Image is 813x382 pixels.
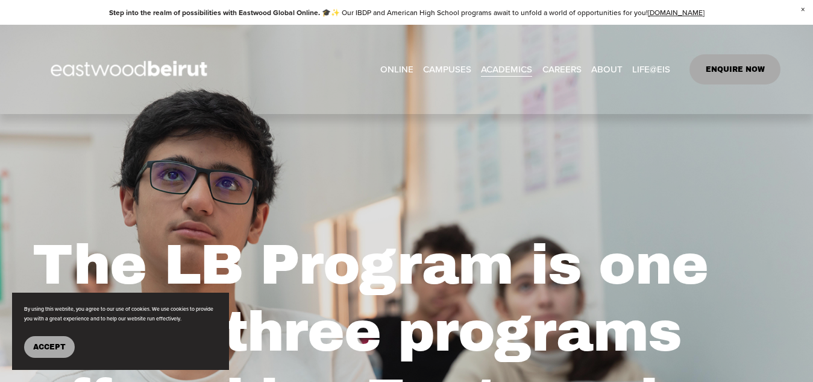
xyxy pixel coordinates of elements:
[24,305,217,324] p: By using this website, you agree to our use of cookies. We use cookies to provide you with a grea...
[648,7,705,18] a: [DOMAIN_NAME]
[591,60,623,78] a: folder dropdown
[591,61,623,77] span: ABOUT
[423,60,471,78] a: folder dropdown
[542,60,582,78] a: CAREERS
[12,293,229,370] section: Cookie banner
[632,61,670,77] span: LIFE@EIS
[380,60,413,78] a: ONLINE
[33,39,229,100] img: EastwoodIS Global Site
[33,343,66,351] span: Accept
[423,61,471,77] span: CAMPUSES
[24,336,75,358] button: Accept
[689,54,780,84] a: ENQUIRE NOW
[632,60,670,78] a: folder dropdown
[481,61,532,77] span: ACADEMICS
[481,60,532,78] a: folder dropdown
